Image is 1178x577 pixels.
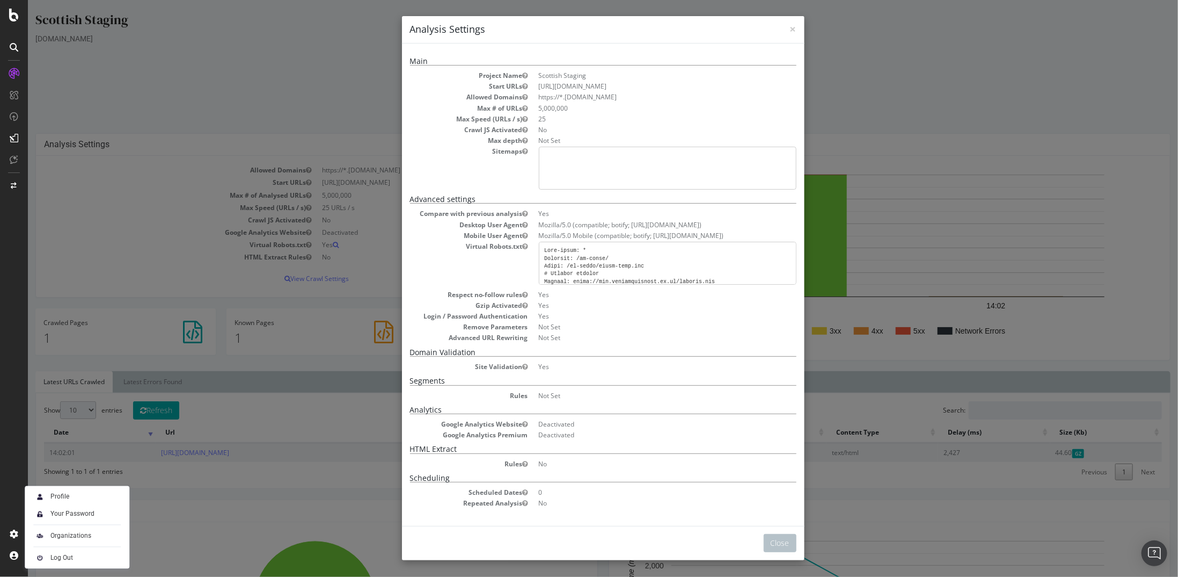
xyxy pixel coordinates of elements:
[29,507,125,522] a: Your Password
[382,92,500,102] dt: Allowed Domains
[382,114,500,124] dt: Max Speed (URLs / s)
[382,301,500,310] dt: Gzip Activated
[382,322,500,331] dt: Remove Parameters
[511,104,769,113] dd: 5,000,000
[511,459,769,468] dd: No
[382,420,500,429] dt: Google Analytics Website
[382,23,769,37] h4: Analysis Settings
[382,147,500,156] dt: Sitemaps
[511,312,769,321] dd: Yes
[50,510,94,518] div: Your Password
[382,290,500,299] dt: Respect no-follow rules
[382,406,769,414] h5: Analytics
[1142,540,1167,566] div: Open Intercom Messenger
[382,348,769,357] h5: Domain Validation
[33,508,46,521] img: tUVSALn78D46LlpAY8klYZqgKwTuBm2K29c6p1XQNDCsM0DgKSSoAXXevcAwljcHBINEg0LrUEktgcYYD5sVUphq1JigPmkfB...
[382,391,500,400] dt: Rules
[511,71,769,80] dd: Scottish Staging
[511,333,769,342] dd: Not Set
[382,82,500,91] dt: Start URLs
[29,551,125,566] a: Log Out
[382,430,500,439] dt: Google Analytics Premium
[511,301,769,310] dd: Yes
[382,242,500,251] dt: Virtual Robots.txt
[50,532,91,540] div: Organizations
[382,57,769,66] h5: Main
[382,209,500,218] dt: Compare with previous analysis
[511,391,769,400] dd: Not Set
[511,322,769,331] dd: Not Set
[511,488,769,497] dd: 0
[511,290,769,299] dd: Yes
[382,459,500,468] dt: Rules
[382,136,500,145] dt: Max depth
[511,430,769,439] dd: Deactivated
[762,21,769,37] span: ×
[382,231,500,240] dt: Mobile User Agent
[382,71,500,80] dt: Project Name
[33,491,46,503] img: Xx2yTbCeVcdxHMdxHOc+8gctb42vCocUYgAAAABJRU5ErkJggg==
[382,488,500,497] dt: Scheduled Dates
[382,445,769,453] h5: HTML Extract
[736,534,769,552] button: Close
[382,474,769,482] h5: Scheduling
[29,489,125,504] a: Profile
[50,554,73,562] div: Log Out
[382,104,500,113] dt: Max # of URLs
[511,125,769,134] dd: No
[511,92,769,102] li: https://*.[DOMAIN_NAME]
[511,114,769,124] dd: 25
[382,333,500,342] dt: Advanced URL Rewriting
[33,530,46,543] img: AtrBVVRoAgWaAAAAAElFTkSuQmCC
[511,499,769,508] dd: No
[29,529,125,544] a: Organizations
[382,377,769,385] h5: Segments
[511,231,769,240] dd: Mozilla/5.0 Mobile (compatible; botify; [URL][DOMAIN_NAME])
[33,552,46,565] img: prfnF3csMXgAAAABJRU5ErkJggg==
[511,362,769,371] dd: Yes
[511,136,769,145] dd: Not Set
[511,220,769,229] dd: Mozilla/5.0 (compatible; botify; [URL][DOMAIN_NAME])
[511,209,769,218] dd: Yes
[382,220,500,229] dt: Desktop User Agent
[382,312,500,321] dt: Login / Password Authentication
[50,493,69,501] div: Profile
[382,195,769,204] h5: Advanced settings
[382,125,500,134] dt: Crawl JS Activated
[511,82,769,91] dd: [URL][DOMAIN_NAME]
[382,362,500,371] dt: Site Validation
[382,499,500,508] dt: Repeated Analysis
[511,420,769,429] dd: Deactivated
[511,242,769,285] pre: Lore-ipsum: * Dolorsit: /am-conse/ Adipi: /el-seddo/eiusm-temp.inc # Utlabor etdolor Magnaal: eni...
